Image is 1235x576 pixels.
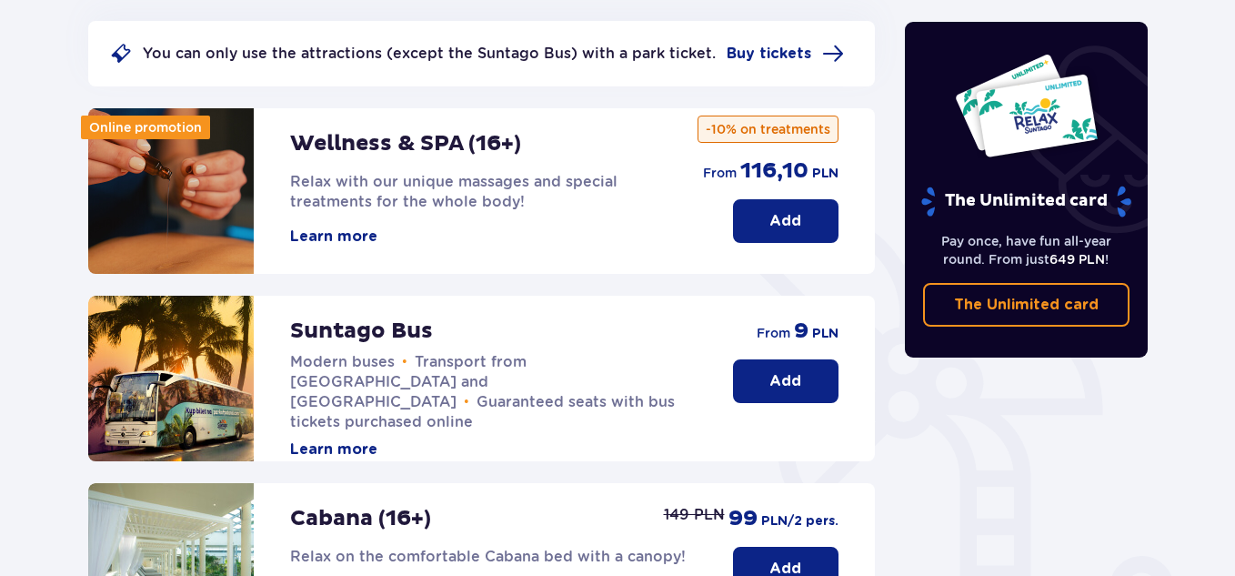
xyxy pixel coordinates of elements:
span: Relax with our unique massages and special treatments for the whole body! [290,173,617,210]
span: 9 [794,318,808,345]
img: Two entry cards to Suntago with the word 'UNLIMITED RELAX', featuring a white background with tro... [954,53,1099,158]
span: 99 [728,505,758,532]
span: 649 PLN [1049,252,1105,267]
p: Pay once, have fun all-year round. From just ! [923,232,1130,268]
p: Wellness & SPA (16+) [290,130,521,157]
a: The Unlimited card [923,283,1130,327]
p: You can only use the attractions (except the Suntago Bus) with a park ticket. [143,44,716,64]
button: Add [733,199,838,243]
a: Buy tickets [727,43,844,65]
p: The Unlimited card [954,295,1099,315]
p: The Unlimited card [919,186,1133,217]
p: Cabana (16+) [290,505,431,532]
button: Learn more [290,440,377,460]
p: Suntago Bus [290,318,433,345]
button: Learn more [290,227,377,247]
span: Relax on the comfortable Cabana bed with a canopy! [290,548,686,565]
p: 149 PLN [664,505,725,525]
span: from [757,324,790,342]
p: Add [769,211,801,231]
p: -10% on treatments [698,116,838,143]
span: PLN [812,165,838,183]
span: PLN [812,325,838,343]
span: Guaranteed seats with bus tickets purchased online [290,393,675,430]
span: Buy tickets [727,44,811,64]
span: 116,10 [740,157,808,185]
span: PLN /2 pers. [761,512,838,531]
span: from [703,164,737,182]
button: Add [733,359,838,403]
div: Online promotion [81,116,210,139]
img: attraction [88,296,254,461]
span: • [402,353,407,371]
span: Transport from [GEOGRAPHIC_DATA] and [GEOGRAPHIC_DATA] [290,353,527,410]
img: attraction [88,108,254,274]
p: Add [769,371,801,391]
span: • [464,393,469,411]
span: Modern buses [290,353,395,370]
